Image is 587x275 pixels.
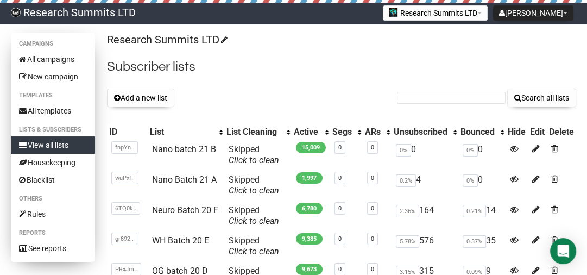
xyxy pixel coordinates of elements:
span: Skipped [229,235,279,257]
span: 15,009 [296,142,326,153]
span: Skipped [229,144,279,165]
a: See reports [11,240,95,257]
a: Neuro Batch 20 F [152,205,218,215]
a: 0 [338,235,342,242]
button: [PERSON_NAME] [493,5,573,21]
div: Segs [332,127,352,137]
span: 0.21% [463,205,486,217]
a: Click to clean [229,155,279,165]
span: gr892.. [111,233,137,245]
a: Research Summits LTD [107,33,226,46]
a: Click to clean [229,246,279,257]
div: List [150,127,213,137]
li: Campaigns [11,37,95,51]
span: Skipped [229,174,279,196]
th: Bounced: No sort applied, activate to apply an ascending sort [458,124,506,140]
div: ID [109,127,146,137]
span: 9,673 [296,264,323,275]
a: 0 [338,174,342,182]
div: Active [294,127,319,137]
span: 6,780 [296,203,323,214]
span: fnpYn.. [111,141,138,154]
a: Click to clean [229,216,279,226]
a: New campaign [11,68,95,85]
span: 0% [463,174,478,187]
button: Add a new list [107,89,174,107]
img: 2.jpg [389,8,397,17]
button: Search all lists [507,89,576,107]
span: 2.36% [396,205,419,217]
a: All campaigns [11,51,95,68]
a: 0 [371,205,374,212]
td: 0 [458,170,506,201]
th: Edit: No sort applied, sorting is disabled [528,124,547,140]
td: 35 [458,231,506,261]
a: 0 [371,144,374,151]
div: Hide [508,127,526,137]
div: List Cleaning [226,127,281,137]
span: 9,385 [296,233,323,245]
div: Bounced [460,127,495,137]
a: WH Batch 20 E [152,235,209,246]
td: 0 [392,140,458,170]
a: Housekeeping [11,154,95,171]
span: 5.78% [396,235,419,248]
div: ARs [365,127,381,137]
button: Research Summits LTD [383,5,488,21]
th: ARs: No sort applied, activate to apply an ascending sort [363,124,392,140]
a: All templates [11,102,95,120]
li: Others [11,192,95,205]
span: 6TQ0k.. [111,202,140,215]
a: Nano batch 21 B [152,144,216,154]
th: Unsubscribed: No sort applied, activate to apply an ascending sort [392,124,458,140]
span: 1,997 [296,172,323,184]
th: Hide: No sort applied, sorting is disabled [506,124,528,140]
div: Edit [530,127,545,137]
a: Nano Batch 21 A [152,174,217,185]
th: Segs: No sort applied, activate to apply an ascending sort [330,124,363,140]
div: Delete [549,127,574,137]
li: Templates [11,89,95,102]
td: 14 [458,201,506,231]
a: 0 [371,266,374,273]
th: ID: No sort applied, sorting is disabled [107,124,148,140]
a: Click to clean [229,185,279,196]
th: Active: No sort applied, activate to apply an ascending sort [292,124,330,140]
span: Skipped [229,205,279,226]
td: 576 [392,231,458,261]
td: 4 [392,170,458,201]
a: 0 [338,266,342,273]
th: List Cleaning: No sort applied, activate to apply an ascending sort [224,124,292,140]
a: Blacklist [11,171,95,189]
div: Open Intercom Messenger [550,238,576,264]
span: wuPxf.. [111,172,138,184]
td: 164 [392,201,458,231]
li: Lists & subscribers [11,123,95,136]
a: 0 [371,235,374,242]
a: 0 [338,205,342,212]
h2: Subscriber lists [107,57,576,77]
img: bccbfd5974049ef095ce3c15df0eef5a [11,8,21,17]
th: List: No sort applied, activate to apply an ascending sort [148,124,224,140]
span: 0.37% [463,235,486,248]
a: 0 [371,174,374,182]
a: Rules [11,205,95,223]
div: Unsubscribed [394,127,447,137]
span: 0.2% [396,174,416,187]
span: 0% [463,144,478,157]
td: 0 [458,140,506,170]
span: 0% [396,144,411,157]
li: Reports [11,227,95,240]
a: View all lists [11,136,95,154]
th: Delete: No sort applied, sorting is disabled [547,124,576,140]
a: 0 [338,144,342,151]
